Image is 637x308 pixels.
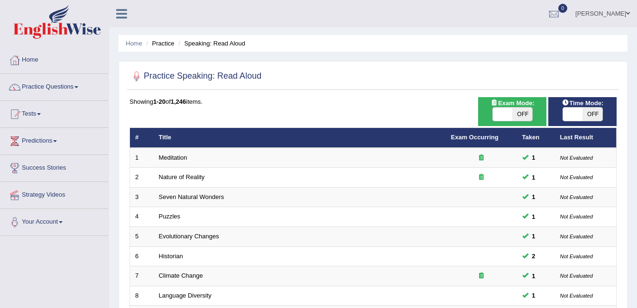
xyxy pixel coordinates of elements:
[154,128,446,148] th: Title
[159,173,205,181] a: Nature of Reality
[159,253,183,260] a: Historian
[130,168,154,188] td: 2
[0,155,109,179] a: Success Stories
[517,128,555,148] th: Taken
[528,231,539,241] span: You can still take this question
[560,254,593,259] small: Not Evaluated
[130,286,154,306] td: 8
[560,214,593,219] small: Not Evaluated
[129,97,617,106] div: Showing of items.
[558,98,607,108] span: Time Mode:
[159,233,219,240] a: Evolutionary Changes
[558,4,568,13] span: 0
[153,98,166,105] b: 1-20
[130,266,154,286] td: 7
[528,212,539,222] span: You can still take this question
[130,148,154,168] td: 1
[560,155,593,161] small: Not Evaluated
[176,39,245,48] li: Speaking: Read Aloud
[159,272,203,279] a: Climate Change
[451,154,512,163] div: Exam occurring question
[130,246,154,266] td: 6
[144,39,174,48] li: Practice
[451,272,512,281] div: Exam occurring question
[130,227,154,247] td: 5
[528,251,539,261] span: You can still take this question
[528,271,539,281] span: You can still take this question
[129,69,261,83] h2: Practice Speaking: Read Aloud
[512,108,532,121] span: OFF
[126,40,142,47] a: Home
[560,194,593,200] small: Not Evaluated
[0,128,109,152] a: Predictions
[130,128,154,148] th: #
[159,193,224,200] a: Seven Natural Wonders
[582,108,602,121] span: OFF
[171,98,186,105] b: 1,246
[487,98,538,108] span: Exam Mode:
[528,192,539,202] span: You can still take this question
[0,209,109,233] a: Your Account
[478,97,546,126] div: Show exams occurring in exams
[560,273,593,279] small: Not Evaluated
[0,101,109,125] a: Tests
[159,154,187,161] a: Meditation
[451,134,499,141] a: Exam Occurring
[560,234,593,239] small: Not Evaluated
[451,173,512,182] div: Exam occurring question
[560,174,593,180] small: Not Evaluated
[528,153,539,163] span: You can still take this question
[0,182,109,206] a: Strategy Videos
[159,213,181,220] a: Puzzles
[0,74,109,98] a: Practice Questions
[560,293,593,299] small: Not Evaluated
[528,172,539,182] span: You can still take this question
[0,47,109,71] a: Home
[159,292,212,299] a: Language Diversity
[130,187,154,207] td: 3
[130,207,154,227] td: 4
[528,290,539,300] span: You can still take this question
[555,128,617,148] th: Last Result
